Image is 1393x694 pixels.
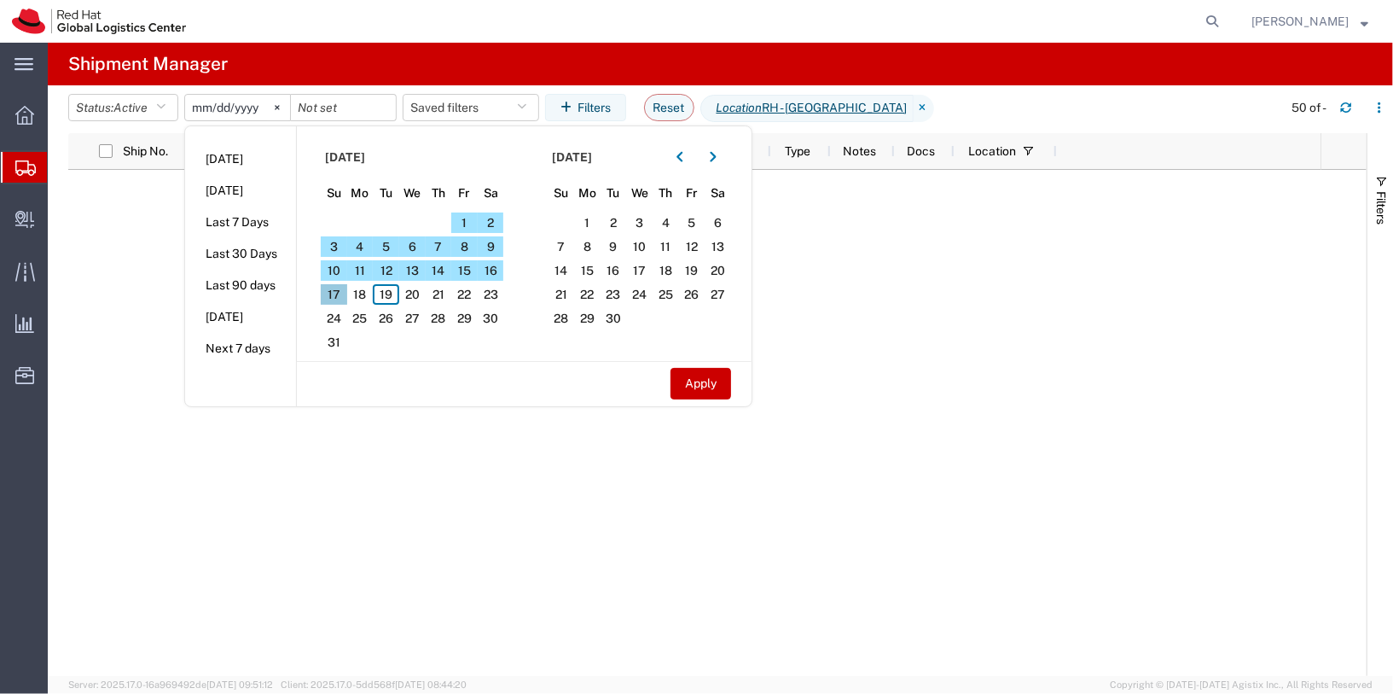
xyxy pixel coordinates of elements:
[281,679,467,690] span: Client: 2025.17.0-5dd568f
[206,679,273,690] span: [DATE] 09:51:12
[545,94,626,121] button: Filters
[403,94,539,121] button: Saved filters
[574,260,601,281] span: 15
[185,207,296,238] li: Last 7 Days
[653,184,679,202] span: Th
[653,284,679,305] span: 25
[185,238,296,270] li: Last 30 Days
[426,236,452,257] span: 7
[321,184,347,202] span: Su
[601,236,627,257] span: 9
[373,184,399,202] span: Tu
[347,308,374,329] span: 25
[717,99,763,117] i: Location
[548,184,575,202] span: Su
[451,308,478,329] span: 29
[626,236,653,257] span: 10
[451,236,478,257] span: 8
[451,284,478,305] span: 22
[653,236,679,257] span: 11
[373,284,399,305] span: 19
[478,260,504,281] span: 16
[679,284,705,305] span: 26
[574,184,601,202] span: Mo
[548,260,575,281] span: 14
[185,333,296,364] li: Next 7 days
[291,95,396,120] input: Not set
[399,236,426,257] span: 6
[601,260,627,281] span: 16
[705,284,731,305] span: 27
[601,308,627,329] span: 30
[653,213,679,233] span: 4
[843,144,876,158] span: Notes
[626,213,653,233] span: 3
[478,284,504,305] span: 23
[574,236,601,257] span: 8
[347,184,374,202] span: Mo
[399,260,426,281] span: 13
[321,260,347,281] span: 10
[185,143,296,175] li: [DATE]
[705,236,731,257] span: 13
[908,144,936,158] span: Docs
[185,175,296,207] li: [DATE]
[574,284,601,305] span: 22
[373,236,399,257] span: 5
[626,284,653,305] span: 24
[601,213,627,233] span: 2
[373,260,399,281] span: 12
[478,308,504,329] span: 30
[700,95,914,122] span: Location RH - Singapore
[321,332,347,353] span: 31
[321,308,347,329] span: 24
[705,213,731,233] span: 6
[679,213,705,233] span: 5
[12,9,186,34] img: logo
[325,149,365,166] span: [DATE]
[426,308,452,329] span: 28
[548,308,575,329] span: 28
[347,284,374,305] span: 18
[399,184,426,202] span: We
[553,149,593,166] span: [DATE]
[426,184,452,202] span: Th
[185,270,296,301] li: Last 90 days
[670,368,731,399] button: Apply
[1374,191,1388,225] span: Filters
[679,236,705,257] span: 12
[185,301,296,333] li: [DATE]
[548,236,575,257] span: 7
[68,43,228,85] h4: Shipment Manager
[968,144,1016,158] span: Location
[321,236,347,257] span: 3
[123,144,168,158] span: Ship No.
[574,213,601,233] span: 1
[705,184,731,202] span: Sa
[68,679,273,690] span: Server: 2025.17.0-16a969492de
[185,95,290,120] input: Not set
[395,679,467,690] span: [DATE] 08:44:20
[451,213,478,233] span: 1
[626,184,653,202] span: We
[478,213,504,233] span: 2
[478,236,504,257] span: 9
[601,184,627,202] span: Tu
[626,260,653,281] span: 17
[478,184,504,202] span: Sa
[373,308,399,329] span: 26
[451,184,478,202] span: Fr
[399,284,426,305] span: 20
[574,308,601,329] span: 29
[347,236,374,257] span: 4
[785,144,810,158] span: Type
[548,284,575,305] span: 21
[1110,678,1373,692] span: Copyright © [DATE]-[DATE] Agistix Inc., All Rights Reserved
[679,260,705,281] span: 19
[347,260,374,281] span: 11
[653,260,679,281] span: 18
[451,260,478,281] span: 15
[1251,12,1349,31] span: Sally Chua
[1251,11,1369,32] button: [PERSON_NAME]
[705,260,731,281] span: 20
